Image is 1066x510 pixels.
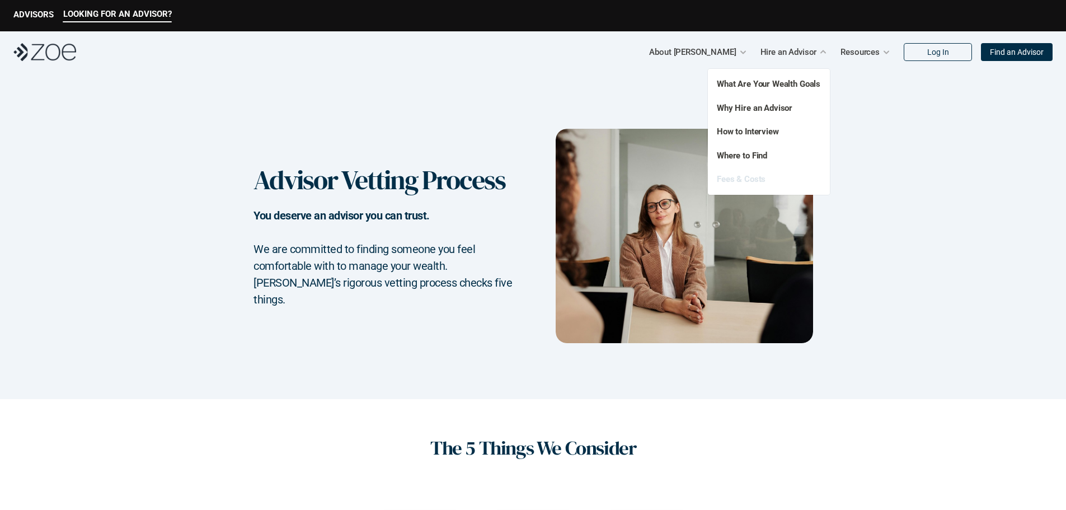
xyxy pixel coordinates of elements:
h1: The 5 Things We Consider [430,437,636,459]
a: How to Interview [717,127,779,137]
a: Why Hire an Advisor [717,103,792,113]
p: Hire an Advisor [760,44,817,60]
a: What Are Your Wealth Goals [717,79,820,89]
h1: Advisor Vetting Process [253,164,510,196]
p: Log In [927,48,949,57]
a: Find an Advisor [981,43,1053,61]
p: LOOKING FOR AN ADVISOR? [63,9,172,19]
p: Resources [840,44,880,60]
a: Fees & Costs [717,174,766,184]
p: ADVISORS [13,10,54,20]
p: About [PERSON_NAME] [649,44,736,60]
p: Find an Advisor [990,48,1044,57]
a: Log In [904,43,972,61]
h2: You deserve an advisor you can trust. [253,207,512,241]
a: Where to Find [717,151,767,161]
h2: We are committed to finding someone you feel comfortable with to manage your wealth. [PERSON_NAME... [253,241,512,308]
